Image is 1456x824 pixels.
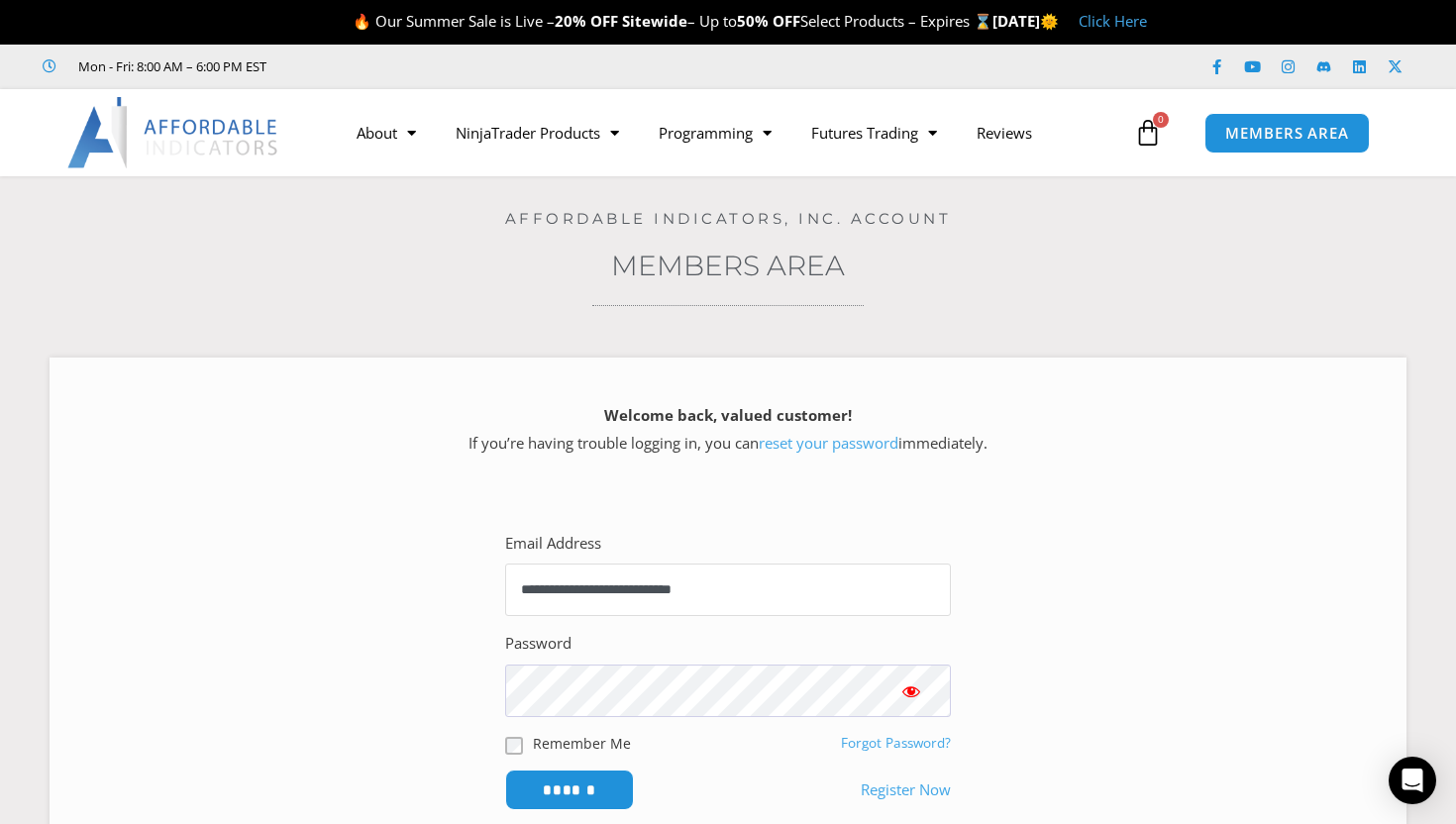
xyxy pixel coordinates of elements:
span: 🌞 [1040,11,1059,31]
a: Programming [639,110,791,155]
a: Click Here [1079,11,1147,31]
a: Affordable Indicators, Inc. Account [505,209,952,228]
strong: 20% OFF [555,11,618,31]
a: Members Area [611,249,845,282]
span: 🔥 Our Summer Sale is Live – – Up to Select Products – Expires ⌛ [353,11,992,31]
a: Forgot Password? [841,734,951,752]
span: MEMBERS AREA [1225,126,1349,141]
span: 0 [1153,112,1169,128]
a: reset your password [759,433,898,453]
strong: Sitewide [622,11,687,31]
a: 0 [1104,104,1192,161]
button: Show password [872,665,951,717]
label: Email Address [505,530,601,558]
label: Remember Me [533,733,631,754]
nav: Menu [337,110,1129,155]
div: Open Intercom Messenger [1389,757,1436,804]
a: Reviews [957,110,1052,155]
a: NinjaTrader Products [436,110,639,155]
strong: 50% OFF [737,11,800,31]
strong: [DATE] [992,11,1059,31]
p: If you’re having trouble logging in, you can immediately. [84,402,1372,458]
strong: Welcome back, valued customer! [604,405,852,425]
label: Password [505,630,572,658]
a: Futures Trading [791,110,957,155]
iframe: Customer reviews powered by Trustpilot [294,56,591,76]
a: Register Now [861,776,951,804]
a: MEMBERS AREA [1204,113,1370,154]
img: LogoAI | Affordable Indicators – NinjaTrader [67,97,280,168]
span: Mon - Fri: 8:00 AM – 6:00 PM EST [73,54,266,78]
a: About [337,110,436,155]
